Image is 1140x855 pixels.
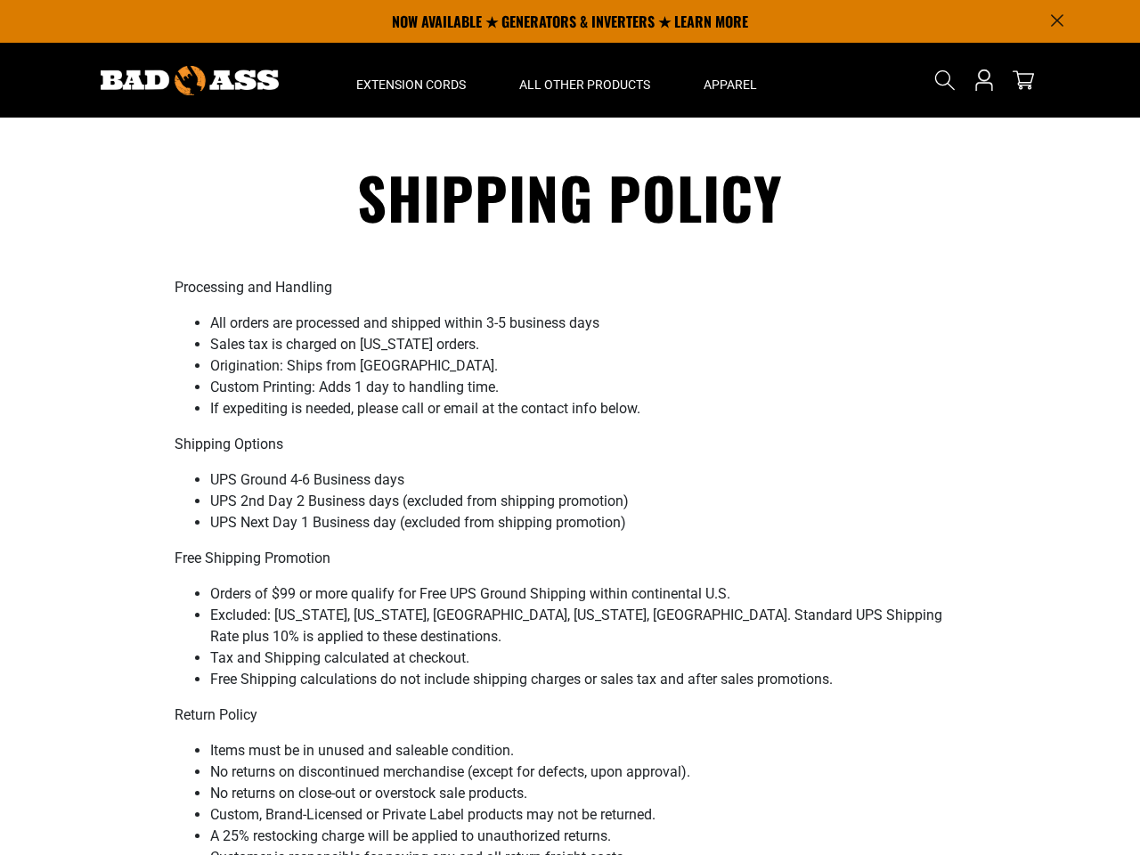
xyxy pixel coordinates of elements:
li: Origination: Ships from [GEOGRAPHIC_DATA]. [210,355,965,377]
summary: Extension Cords [330,43,493,118]
li: UPS Ground 4-6 Business days [210,469,965,491]
summary: All Other Products [493,43,677,118]
li: UPS Next Day 1 Business day (excluded from shipping promotion) [210,512,965,533]
span: Apparel [704,77,757,93]
strong: Processing and Handling [175,279,332,296]
li: Excluded: [US_STATE], [US_STATE], [GEOGRAPHIC_DATA], [US_STATE], [GEOGRAPHIC_DATA]. Standard UPS ... [210,605,965,647]
li: No returns on close-out or overstock sale products. [210,783,965,804]
li: Free Shipping calculations do not include shipping charges or sales tax and after sales promotions. [210,669,965,690]
summary: Search [931,66,959,94]
summary: Apparel [677,43,784,118]
li: Custom, Brand-Licensed or Private Label products may not be returned. [210,804,965,826]
li: No returns on discontinued merchandise (except for defects, upon approval). [210,761,965,783]
strong: Free Shipping Promotion [175,550,330,566]
img: Bad Ass Extension Cords [101,66,279,95]
li: If expediting is needed, please call or email at the contact info below. [210,398,965,419]
li: Items must be in unused and saleable condition. [210,740,965,761]
li: Tax and Shipping calculated at checkout. [210,647,965,669]
strong: Return Policy [175,706,257,723]
strong: Shipping Options [175,436,283,452]
li: Orders of $99 or more qualify for Free UPS Ground Shipping within continental U.S. [210,583,965,605]
li: Sales tax is charged on [US_STATE] orders. [210,334,965,355]
h1: Shipping policy [175,160,965,234]
span: Extension Cords [356,77,466,93]
li: Custom Printing: Adds 1 day to handling time. [210,377,965,398]
li: UPS 2nd Day 2 Business days (excluded from shipping promotion) [210,491,965,512]
span: All Other Products [519,77,650,93]
li: All orders are processed and shipped within 3-5 business days [210,313,965,334]
li: A 25% restocking charge will be applied to unauthorized returns. [210,826,965,847]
